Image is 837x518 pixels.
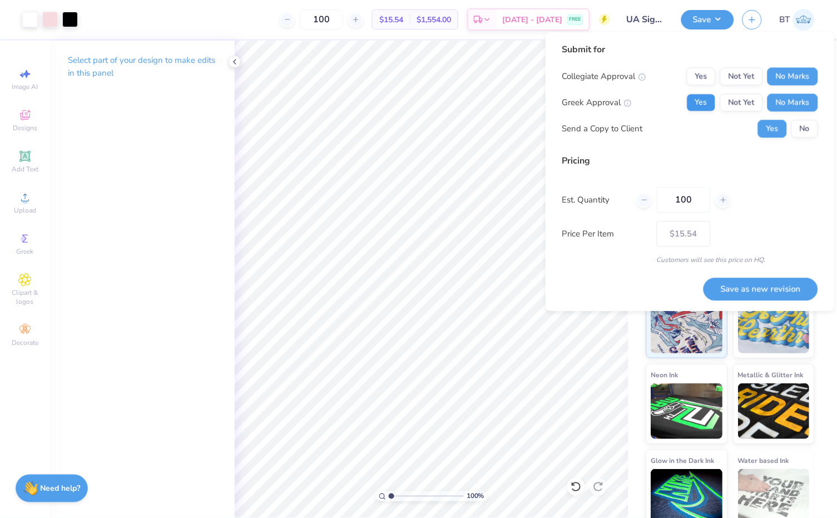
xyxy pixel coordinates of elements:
[13,124,37,132] span: Designs
[562,228,648,240] label: Price Per Item
[767,68,818,86] button: No Marks
[41,484,81,494] strong: Need help?
[739,383,810,439] img: Metallic & Glitter Ink
[657,188,711,213] input: – –
[780,9,815,31] a: BT
[569,16,581,23] span: FREE
[791,120,818,138] button: No
[758,120,787,138] button: Yes
[739,298,810,353] img: Puff Ink
[739,455,790,466] span: Water based Ink
[720,94,763,112] button: Not Yet
[68,54,217,80] p: Select part of your design to make edits in this panel
[300,9,343,29] input: – –
[562,43,818,57] div: Submit for
[767,94,818,112] button: No Marks
[17,247,34,256] span: Greek
[780,13,790,26] span: BT
[562,70,646,83] div: Collegiate Approval
[562,255,818,265] div: Customers will see this price on HQ.
[12,338,38,347] span: Decorate
[12,82,38,91] span: Image AI
[651,383,723,439] img: Neon Ink
[562,155,818,168] div: Pricing
[6,288,44,306] span: Clipart & logos
[651,455,715,466] span: Glow in the Dark Ink
[14,206,36,215] span: Upload
[503,14,563,26] span: [DATE] - [DATE]
[704,278,818,300] button: Save as new revision
[417,14,451,26] span: $1,554.00
[467,491,484,501] span: 100 %
[562,96,632,109] div: Greek Approval
[687,68,716,86] button: Yes
[618,8,673,31] input: Untitled Design
[687,94,716,112] button: Yes
[562,194,628,206] label: Est. Quantity
[651,298,723,353] img: Standard
[562,122,643,135] div: Send a Copy to Client
[379,14,403,26] span: $15.54
[681,10,734,29] button: Save
[651,369,678,381] span: Neon Ink
[12,165,38,174] span: Add Text
[739,369,804,381] span: Metallic & Glitter Ink
[720,68,763,86] button: Not Yet
[793,9,815,31] img: Brooke Townsend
